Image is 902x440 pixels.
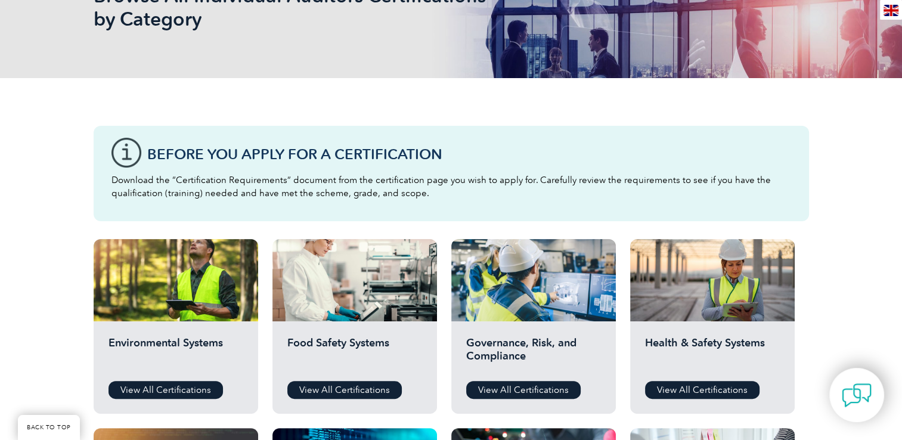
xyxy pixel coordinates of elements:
[109,381,223,399] a: View All Certifications
[466,336,601,372] h2: Governance, Risk, and Compliance
[287,381,402,399] a: View All Certifications
[109,336,243,372] h2: Environmental Systems
[645,336,780,372] h2: Health & Safety Systems
[884,5,898,16] img: en
[147,147,791,162] h3: Before You Apply For a Certification
[287,336,422,372] h2: Food Safety Systems
[842,380,872,410] img: contact-chat.png
[18,415,80,440] a: BACK TO TOP
[645,381,760,399] a: View All Certifications
[466,381,581,399] a: View All Certifications
[111,173,791,200] p: Download the “Certification Requirements” document from the certification page you wish to apply ...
